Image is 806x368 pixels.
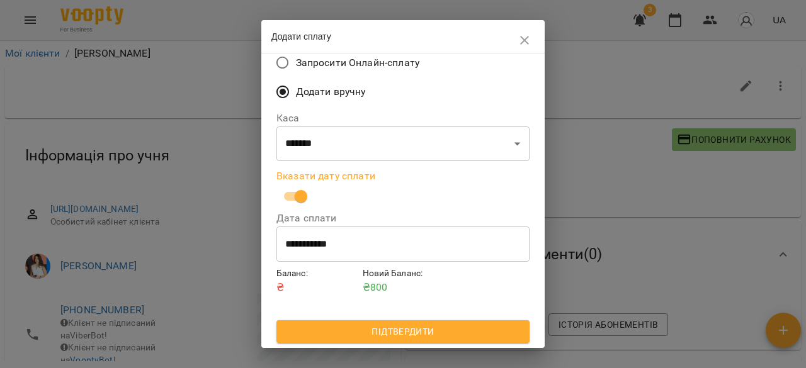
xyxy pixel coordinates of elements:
span: Додати сплату [271,31,331,42]
button: Підтвердити [276,320,530,343]
label: Дата сплати [276,213,530,223]
span: Додати вручну [296,84,366,99]
h6: Новий Баланс : [363,267,444,281]
p: ₴ [276,280,358,295]
h6: Баланс : [276,267,358,281]
p: ₴ 800 [363,280,444,295]
label: Вказати дату сплати [276,171,530,181]
span: Запросити Онлайн-сплату [296,55,419,70]
label: Каса [276,113,530,123]
span: Підтвердити [287,324,519,339]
